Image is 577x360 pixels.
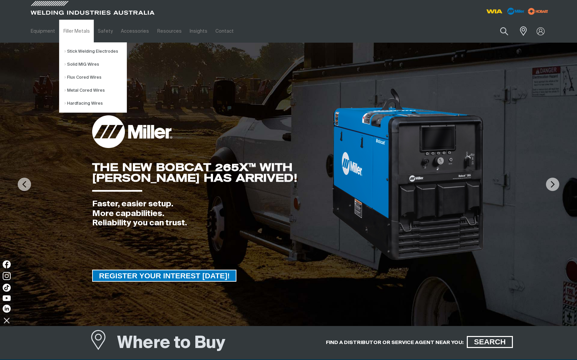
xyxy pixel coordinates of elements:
[64,84,127,97] a: Metal Cored Wires
[326,339,463,346] h5: FIND A DISTRIBUTOR OR SERVICE AGENT NEAR YOU:
[92,162,331,183] div: THE NEW BOBCAT 265X™ WITH [PERSON_NAME] HAS ARRIVED!
[485,23,516,39] input: Product name or item number...
[18,178,31,191] img: PrevArrow
[3,284,11,292] img: TikTok
[64,58,127,71] a: Solid MIG Wires
[93,270,236,282] span: REGISTER YOUR INTEREST [DATE]!
[27,20,59,43] a: Equipment
[467,336,513,348] a: SEARCH
[59,20,93,43] a: Filler Metals
[546,178,559,191] img: NextArrow
[468,336,512,348] span: SEARCH
[1,315,12,326] img: hide socials
[3,305,11,313] img: LinkedIn
[3,295,11,301] img: YouTube
[92,270,236,282] a: REGISTER YOUR INTEREST TODAY!
[3,272,11,280] img: Instagram
[526,6,550,16] img: miller
[153,20,186,43] a: Resources
[64,97,127,110] a: Hardfacing Wires
[94,20,117,43] a: Safety
[3,260,11,268] img: Facebook
[211,20,238,43] a: Contact
[117,333,225,354] h1: Where to Buy
[64,45,127,58] a: Stick Welding Electrodes
[59,42,127,113] ul: Filler Metals Submenu
[64,71,127,84] a: Flux Cored Wires
[92,199,331,228] div: Faster, easier setup. More capabilities. Reliability you can trust.
[493,23,516,39] button: Search products
[186,20,211,43] a: Insights
[27,20,419,43] nav: Main
[90,332,117,357] a: Where to Buy
[117,20,153,43] a: Accessories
